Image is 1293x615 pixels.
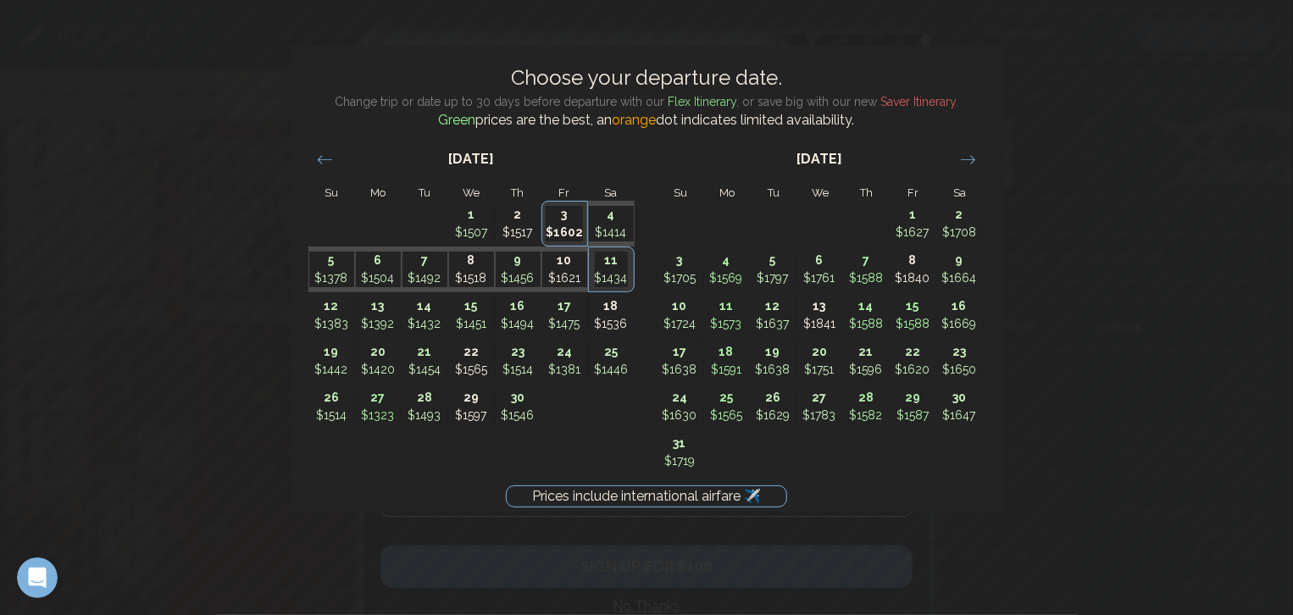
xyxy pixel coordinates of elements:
[843,338,890,384] td: Choose Thursday, May 21, 2026 as your check-out date. It’s available.
[448,338,495,384] td: Choose Wednesday, April 22, 2026 as your check-out date. It’s available.
[750,247,796,292] td: Choose Tuesday, May 5, 2026 as your check-out date. It’s available.
[356,389,401,407] p: 27
[844,252,889,269] p: 7
[704,361,749,379] p: $1591
[541,247,588,292] td: Selected. Friday, April 10, 2026
[439,112,855,128] span: prices are the best, an dot indicates limited availability.
[449,389,494,407] p: 29
[797,315,842,333] p: $1841
[658,269,702,287] p: $1705
[496,315,541,333] p: $1494
[588,247,635,292] td: Selected as end date. Saturday, April 11, 2026
[954,186,967,199] small: Sa
[936,384,983,429] td: Choose Saturday, May 30, 2026 as your check-out date. It’s available.
[657,292,703,338] td: Choose Sunday, May 10, 2026 as your check-out date. It’s available.
[589,315,634,333] p: $1536
[290,63,1004,93] h2: Choose your departure date.
[542,343,587,361] p: 24
[797,343,842,361] p: 20
[309,269,354,287] p: $1378
[844,315,889,333] p: $1588
[325,186,338,199] small: Su
[658,435,702,452] p: 31
[890,201,936,247] td: Choose Friday, May 1, 2026 as your check-out date. It’s available.
[751,297,796,315] p: 12
[356,315,401,333] p: $1392
[658,407,702,424] p: $1630
[448,201,495,247] td: Choose Wednesday, April 1, 2026 as your check-out date. It’s available.
[463,186,480,199] small: We
[588,338,635,384] td: Choose Saturday, April 25, 2026 as your check-out date. It’s available.
[751,315,796,333] p: $1637
[309,361,354,379] p: $1442
[936,292,983,338] td: Choose Saturday, May 16, 2026 as your check-out date. It’s available.
[495,292,541,338] td: Choose Thursday, April 16, 2026 as your check-out date. It’s available.
[589,343,634,361] p: 25
[891,315,935,333] p: $1588
[657,384,703,429] td: Choose Sunday, May 24, 2026 as your check-out date. It’s available.
[797,252,842,269] p: 6
[449,206,494,224] p: 1
[355,384,402,429] td: Choose Monday, April 27, 2026 as your check-out date. It’s available.
[449,315,494,333] p: $1451
[861,186,874,199] small: Th
[605,186,618,199] small: Sa
[546,206,583,224] p: 3
[891,206,935,224] p: 1
[356,343,401,361] p: 20
[751,407,796,424] p: $1629
[449,252,494,269] p: 8
[936,338,983,384] td: Choose Saturday, May 23, 2026 as your check-out date. It’s available.
[658,452,702,470] p: $1719
[658,315,702,333] p: $1724
[908,186,919,199] small: Fr
[936,201,983,247] td: Choose Saturday, May 2, 2026 as your check-out date. It’s available.
[891,224,935,241] p: $1627
[496,361,541,379] p: $1514
[402,384,448,429] td: Choose Tuesday, April 28, 2026 as your check-out date. It’s available.
[542,297,587,315] p: 17
[937,206,982,224] p: 2
[880,95,956,108] span: Saver Itinerary
[308,146,341,174] div: Move backward to switch to the previous month.
[512,186,524,199] small: Th
[542,315,587,333] p: $1475
[449,297,494,315] p: 15
[704,315,749,333] p: $1573
[559,186,570,199] small: Fr
[704,252,749,269] p: 4
[937,297,982,315] p: 16
[370,186,386,199] small: Mo
[844,343,889,361] p: 21
[891,343,935,361] p: 22
[449,361,494,379] p: $1565
[309,252,354,269] p: 5
[495,201,541,247] td: Choose Thursday, April 2, 2026 as your check-out date. It’s available.
[308,384,355,429] td: Choose Sunday, April 26, 2026 as your check-out date. It’s available.
[750,292,796,338] td: Choose Tuesday, May 12, 2026 as your check-out date. It’s available.
[657,429,703,475] td: Choose Sunday, May 31, 2026 as your check-out date. It’s available.
[768,186,780,199] small: Tu
[402,297,447,315] p: 14
[937,343,982,361] p: 23
[751,269,796,287] p: $1797
[844,361,889,379] p: $1596
[674,186,687,199] small: Su
[658,252,702,269] p: 3
[589,206,634,224] p: 4
[546,224,583,241] p: $1602
[613,112,657,128] span: orange
[448,247,495,292] td: Selected. Wednesday, April 8, 2026
[796,384,843,429] td: Choose Wednesday, May 27, 2026 as your check-out date. It’s available.
[402,269,447,287] p: $1492
[541,201,588,247] td: Selected as start date. Friday, April 3, 2026
[704,407,749,424] p: $1565
[402,389,447,407] p: 28
[496,297,541,315] p: 16
[891,297,935,315] p: 15
[891,269,935,287] p: $1840
[658,297,702,315] p: 10
[496,389,541,407] p: 30
[595,269,628,287] p: $1434
[704,269,749,287] p: $1569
